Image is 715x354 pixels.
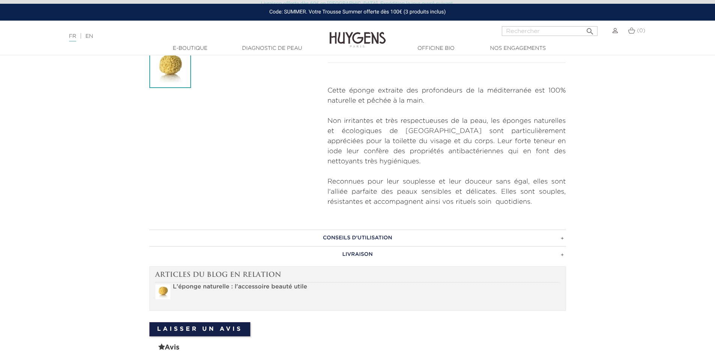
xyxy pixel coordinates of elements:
span: Non irritantes et très respectueuses de la peau, les éponges naturelles et écologiques de [GEOGRA... [328,118,566,165]
div: | [65,32,292,41]
input: Rechercher [502,26,598,36]
i:  [586,25,595,34]
a: Officine Bio [399,45,474,52]
a: CONSEILS D'UTILISATION [149,230,566,246]
a: FR [69,34,76,42]
img: L'éponge naturelle : l'accessoire beauté utile [155,284,170,299]
img: Huygens [330,20,386,49]
span: (0) [637,28,645,33]
a: EN [86,34,93,39]
span: Reconnues pour leur souplesse et leur douceur sans égal, elles sont l'alliée parfaite des peaux s... [328,178,566,205]
a: Laisser un avis [149,322,251,336]
img: L'ÉPONGE NATURELLE CLAIRE [149,46,191,88]
a: L'éponge naturelle : l'accessoire beauté utile [173,284,307,290]
a: Diagnostic de peau [235,45,310,52]
a: E-Boutique [153,45,228,52]
a: Nos engagements [480,45,555,52]
button:  [583,24,597,34]
span: Cette éponge extraite des profondeurs de la méditerranée est 100% naturelle et pêchée à la main. [328,87,566,104]
a: LIVRAISON [149,246,566,263]
h3: Articles du blog en relation [155,270,560,283]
